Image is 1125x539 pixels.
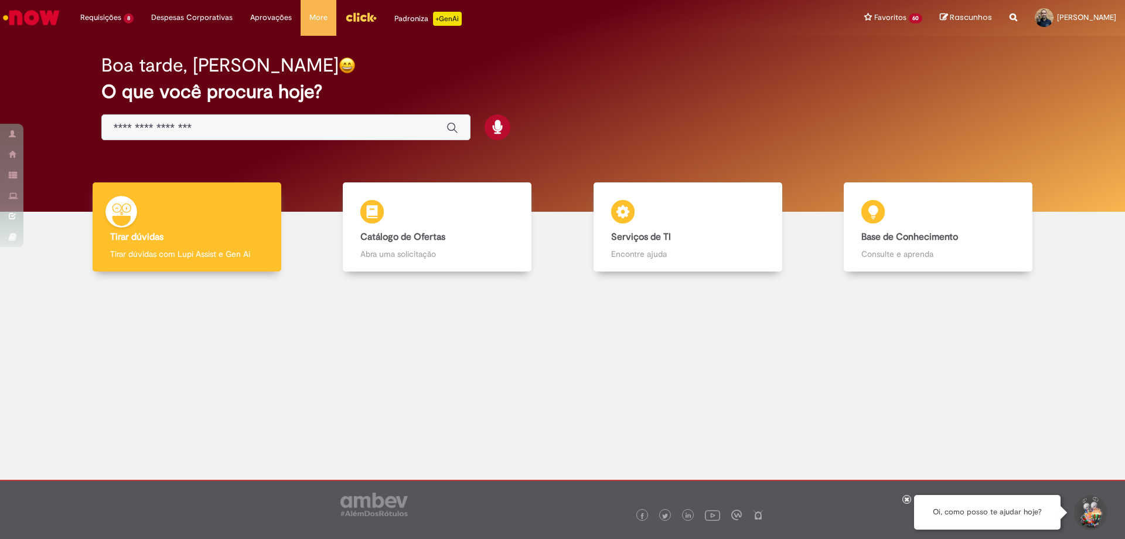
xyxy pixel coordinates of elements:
span: 8 [124,13,134,23]
p: Encontre ajuda [611,248,765,260]
span: 60 [909,13,922,23]
span: [PERSON_NAME] [1057,12,1116,22]
img: logo_footer_ambev_rotulo_gray.png [340,493,408,516]
p: Consulte e aprenda [861,248,1015,260]
span: Requisições [80,12,121,23]
div: Oi, como posso te ajudar hoje? [914,495,1061,530]
span: Favoritos [874,12,906,23]
div: Padroniza [394,12,462,26]
img: logo_footer_facebook.png [639,513,645,519]
p: +GenAi [433,12,462,26]
a: Catálogo de Ofertas Abra uma solicitação [312,182,563,272]
img: logo_footer_workplace.png [731,510,742,520]
img: ServiceNow [1,6,62,29]
a: Tirar dúvidas Tirar dúvidas com Lupi Assist e Gen Ai [62,182,312,272]
a: Serviços de TI Encontre ajuda [562,182,813,272]
p: Tirar dúvidas com Lupi Assist e Gen Ai [110,248,264,260]
span: Aprovações [250,12,292,23]
p: Abra uma solicitação [360,248,514,260]
h2: O que você procura hoje? [101,82,1024,102]
img: click_logo_yellow_360x200.png [345,8,377,26]
img: logo_footer_naosei.png [753,510,763,520]
img: logo_footer_youtube.png [705,507,720,523]
img: logo_footer_twitter.png [662,513,668,519]
span: Rascunhos [950,12,992,23]
button: Iniciar Conversa de Suporte [1072,495,1107,530]
img: happy-face.png [339,57,356,74]
a: Base de Conhecimento Consulte e aprenda [813,182,1064,272]
span: More [309,12,328,23]
h2: Boa tarde, [PERSON_NAME] [101,55,339,76]
img: logo_footer_linkedin.png [686,513,691,520]
b: Base de Conhecimento [861,231,958,243]
b: Catálogo de Ofertas [360,231,445,243]
span: Despesas Corporativas [151,12,233,23]
b: Serviços de TI [611,231,671,243]
a: Rascunhos [940,12,992,23]
b: Tirar dúvidas [110,231,163,243]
